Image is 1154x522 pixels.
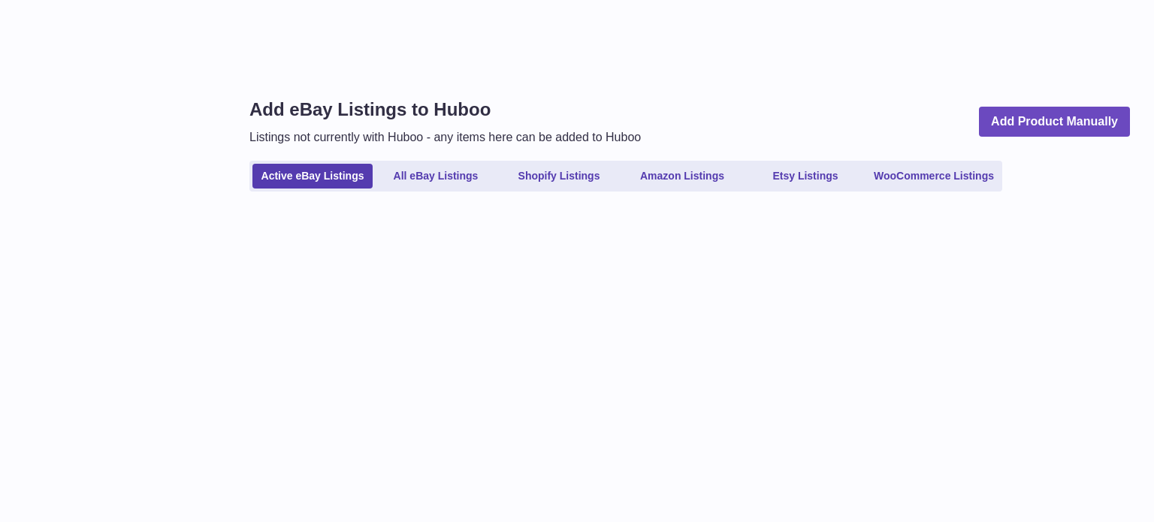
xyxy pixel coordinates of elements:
a: Amazon Listings [622,164,742,189]
a: Add Product Manually [979,107,1130,137]
a: Shopify Listings [499,164,619,189]
a: WooCommerce Listings [869,164,999,189]
a: Active eBay Listings [252,164,373,189]
h1: Add eBay Listings to Huboo [249,98,641,122]
a: All eBay Listings [376,164,496,189]
p: Listings not currently with Huboo - any items here can be added to Huboo [249,129,641,146]
a: Etsy Listings [745,164,865,189]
